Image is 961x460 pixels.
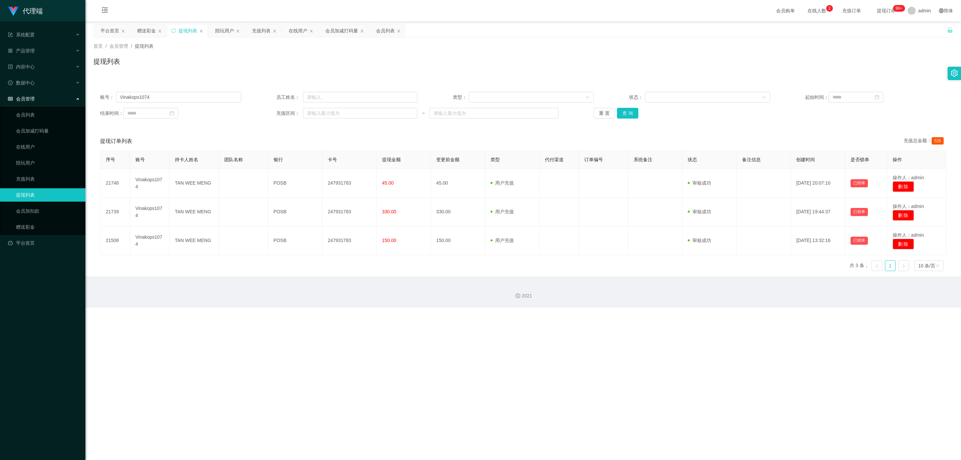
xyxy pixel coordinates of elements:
[893,175,924,180] span: 操作人：admin
[328,157,337,162] span: 卡号
[8,32,13,37] i: 图标: form
[804,8,830,13] span: 在线人数
[491,209,514,214] span: 用户充值
[8,48,13,53] i: 图标: appstore-o
[431,198,485,226] td: 330.00
[8,64,35,69] span: 内容中心
[893,232,924,238] span: 操作人：admin
[8,32,35,37] span: 系统配置
[382,157,401,162] span: 提现金额
[851,179,868,187] button: 已锁单
[918,261,935,271] div: 10 条/页
[875,95,879,99] i: 图标: calendar
[875,264,879,268] i: 图标: left
[839,8,864,13] span: 充值订单
[829,5,831,12] p: 2
[171,28,176,33] i: 图标: sync
[100,24,119,37] div: 平台首页
[872,260,882,271] li: 上一页
[16,220,80,234] a: 赠送彩金
[158,29,162,33] i: 图标: close
[273,29,277,33] i: 图标: close
[742,157,761,162] span: 备注信息
[688,209,711,214] span: 审核成功
[939,8,944,13] i: 图标: global
[215,24,234,37] div: 陪玩用户
[791,169,845,198] td: [DATE] 20:07:10
[135,157,145,162] span: 账号
[936,264,940,268] i: 图标: down
[121,29,125,33] i: 图标: close
[16,156,80,170] a: 陪玩用户
[322,226,377,255] td: 247931783
[545,157,564,162] span: 代付渠道
[252,24,271,37] div: 充值列表
[135,43,153,49] span: 提现列表
[885,261,895,271] a: 1
[16,124,80,138] a: 会员加减打码量
[791,226,845,255] td: [DATE] 13:32:16
[376,24,395,37] div: 会员列表
[951,69,958,77] i: 图标: setting
[947,27,953,33] i: 图标: unlock
[276,94,303,101] span: 员工姓名：
[322,169,377,198] td: 247931783
[131,43,132,49] span: /
[170,198,219,226] td: TAN WEE MENG
[322,198,377,226] td: 247931783
[932,137,944,145] span: 525
[594,108,615,119] button: 重 置
[100,169,130,198] td: 21746
[8,96,35,101] span: 会员管理
[199,29,203,33] i: 图标: close
[436,157,459,162] span: 变更前金额
[851,237,868,245] button: 已锁单
[617,108,638,119] button: 查 询
[893,210,914,221] button: 删 除
[851,208,868,216] button: 已锁单
[100,226,130,255] td: 21508
[100,198,130,226] td: 21739
[170,111,174,116] i: 图标: calendar
[805,94,829,101] span: 起始时间：
[898,260,909,271] li: 下一页
[893,181,914,192] button: 删 除
[91,292,956,299] div: 2021
[93,43,103,49] span: 首页
[796,157,815,162] span: 创建时间
[8,48,35,53] span: 产品管理
[382,238,396,243] span: 150.00
[268,226,323,255] td: POSB
[16,204,80,218] a: 会员加扣款
[397,29,401,33] i: 图标: close
[8,8,43,13] a: 代理端
[105,43,107,49] span: /
[453,94,469,101] span: 类型：
[16,172,80,186] a: 充值列表
[325,24,358,37] div: 会员加减打码量
[491,238,514,243] span: 用户充值
[893,239,914,249] button: 删 除
[429,108,558,119] input: 请输入最大值为
[106,157,115,162] span: 序号
[850,260,869,271] li: 共 3 条，
[175,157,198,162] span: 持卡人姓名
[8,7,19,16] img: logo.9652507e.png
[303,108,417,119] input: 请输入最小值为
[303,92,417,102] input: 请输入
[634,157,652,162] span: 系统备注
[268,169,323,198] td: POSB
[874,8,899,13] span: 提现订单
[116,92,241,102] input: 请输入
[688,238,711,243] span: 审核成功
[93,56,120,66] h1: 提现列表
[688,180,711,186] span: 审核成功
[23,0,43,22] h1: 代理端
[179,24,197,37] div: 提现列表
[8,80,13,85] i: 图标: check-circle-o
[309,29,313,33] i: 图标: close
[491,157,500,162] span: 类型
[170,169,219,198] td: TAN WEE MENG
[584,157,603,162] span: 订单编号
[268,198,323,226] td: POSB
